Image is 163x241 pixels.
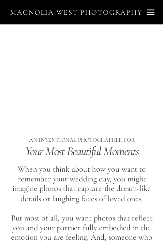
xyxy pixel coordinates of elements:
i: Your Most Beautiful Moments [25,144,139,158]
a: magnolia west photography [10,9,142,18]
p: AN INTENTIONAL PHOTOGRAPHER FOR [7,136,156,149]
i: Timeless Images & an Unparalleled Experience [29,64,135,97]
